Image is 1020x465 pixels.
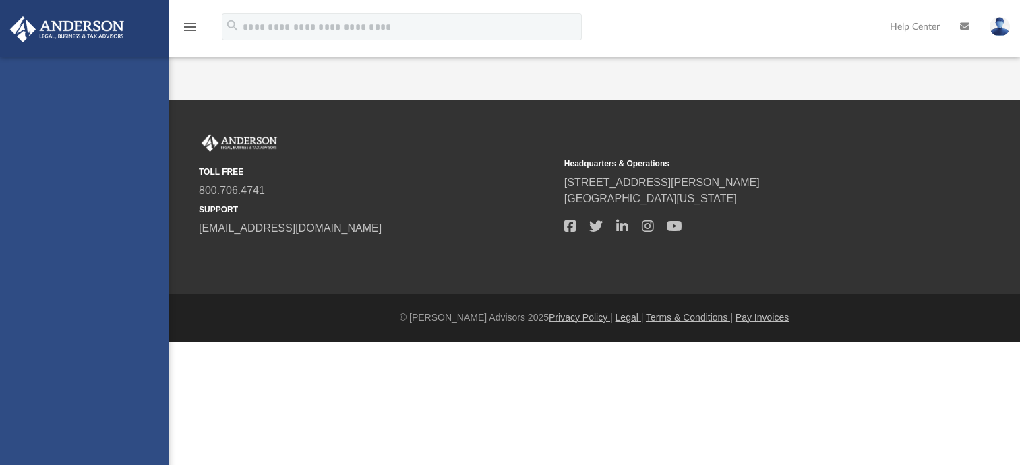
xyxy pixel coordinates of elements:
a: [EMAIL_ADDRESS][DOMAIN_NAME] [199,222,382,234]
div: © [PERSON_NAME] Advisors 2025 [169,311,1020,325]
a: Terms & Conditions | [646,312,733,323]
i: menu [182,19,198,35]
a: [STREET_ADDRESS][PERSON_NAME] [564,177,760,188]
a: Privacy Policy | [549,312,613,323]
a: 800.706.4741 [199,185,265,196]
a: [GEOGRAPHIC_DATA][US_STATE] [564,193,737,204]
small: SUPPORT [199,204,555,216]
a: Pay Invoices [736,312,789,323]
img: User Pic [990,17,1010,36]
img: Anderson Advisors Platinum Portal [199,134,280,152]
img: Anderson Advisors Platinum Portal [6,16,128,42]
small: Headquarters & Operations [564,158,920,170]
small: TOLL FREE [199,166,555,178]
a: menu [182,26,198,35]
a: Legal | [616,312,644,323]
i: search [225,18,240,33]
